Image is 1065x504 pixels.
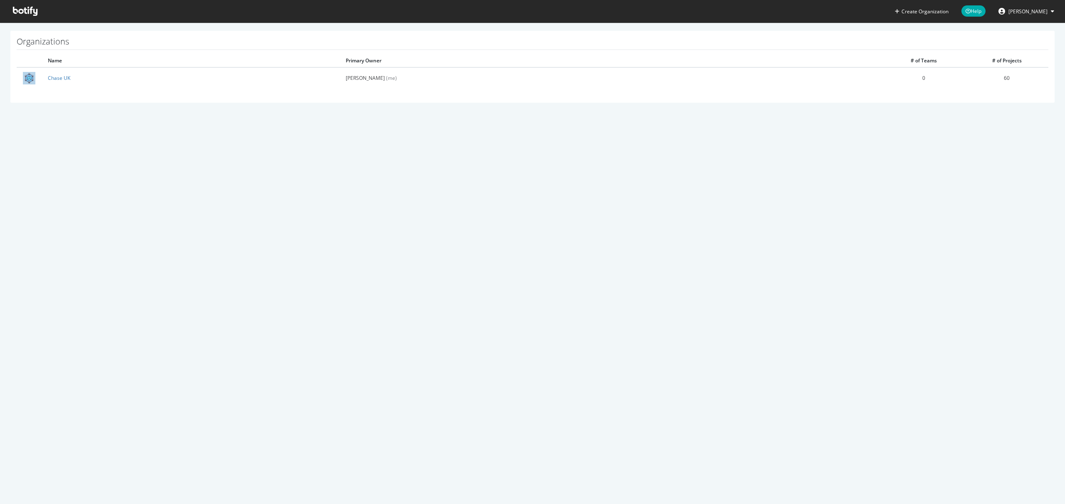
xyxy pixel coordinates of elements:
[965,67,1048,88] td: 60
[882,54,965,67] th: # of Teams
[48,74,70,82] a: Chase UK
[1008,8,1048,15] span: Giada Puntin
[992,5,1061,18] button: [PERSON_NAME]
[339,54,882,67] th: Primary Owner
[23,72,35,84] img: Chase UK
[965,54,1048,67] th: # of Projects
[882,67,965,88] td: 0
[17,37,1048,50] h1: Organizations
[894,7,949,15] button: Create Organization
[961,5,986,17] span: Help
[386,74,397,82] span: (me)
[42,54,339,67] th: Name
[339,67,882,88] td: [PERSON_NAME]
